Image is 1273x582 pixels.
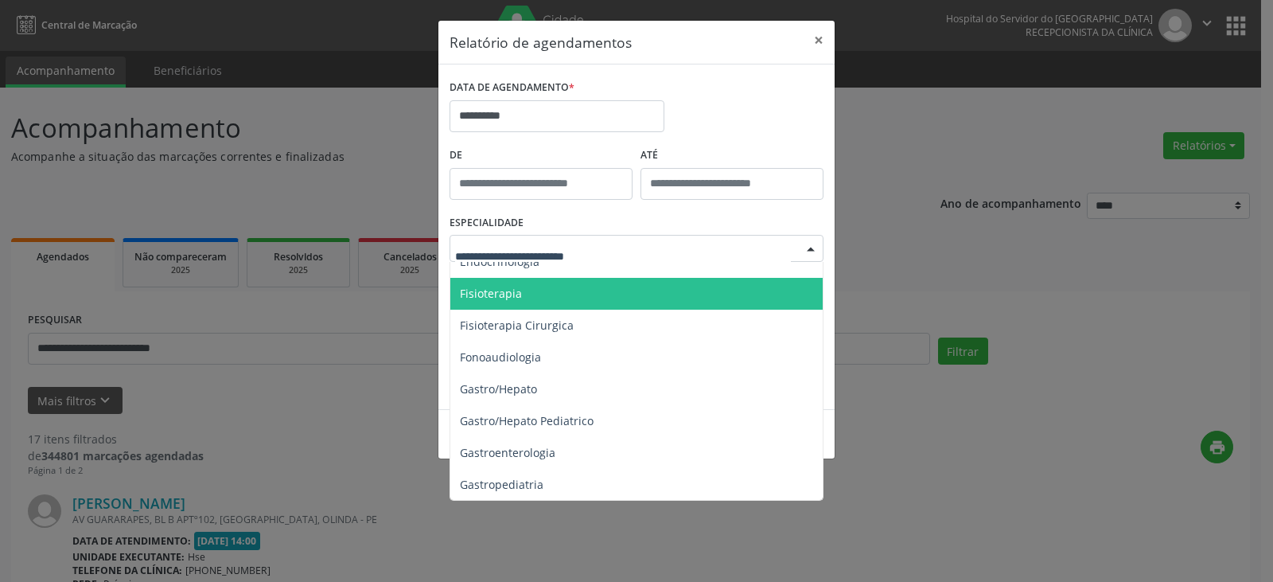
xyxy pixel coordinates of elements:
span: Gastro/Hepato [460,381,537,396]
span: Fisioterapia Cirurgica [460,318,574,333]
label: ESPECIALIDADE [450,211,524,236]
h5: Relatório de agendamentos [450,32,632,53]
span: Fisioterapia [460,286,522,301]
label: De [450,143,633,168]
span: Gastropediatria [460,477,543,492]
span: Fonoaudiologia [460,350,541,365]
span: Endocrinologia [460,254,539,269]
span: Gastro/Hepato Pediatrico [460,413,594,428]
span: Gastroenterologia [460,445,555,460]
button: Close [803,21,835,60]
label: ATÉ [640,143,823,168]
label: DATA DE AGENDAMENTO [450,76,574,100]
